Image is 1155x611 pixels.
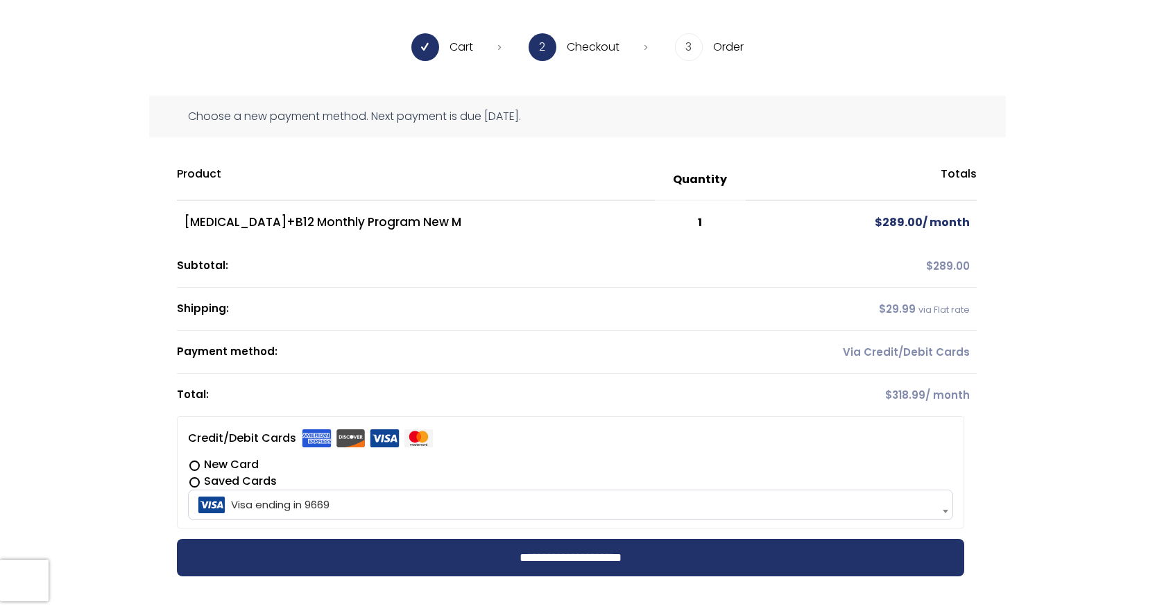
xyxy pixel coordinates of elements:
div: Choose a new payment method. Next payment is due [DATE]. [149,96,1006,137]
td: Via Credit/Debit Cards [746,331,977,374]
span: 289.00 [926,259,970,273]
img: mastercard.svg [404,429,434,447]
li: Order [675,33,744,61]
li: Checkout [529,33,647,61]
td: 1 [655,200,746,245]
span: 289.00 [875,214,923,230]
span: $ [875,214,882,230]
span: 3 [675,33,703,61]
span: 318.99 [885,388,925,402]
th: Subtotal: [177,245,746,288]
label: Saved Cards [188,473,953,490]
th: Quantity [655,160,746,200]
td: [MEDICAL_DATA]+B12 Monthly Program New M [177,200,655,245]
span: 29.99 [879,302,916,316]
th: Product [177,160,655,200]
span: $ [926,259,933,273]
th: Total: [177,374,746,416]
label: New Card [188,456,953,473]
td: / month [746,374,977,416]
img: amex.svg [302,429,332,447]
label: Credit/Debit Cards [188,427,434,449]
th: Shipping: [177,288,746,331]
span: 2 [529,33,556,61]
img: visa.svg [370,429,400,447]
span: Visa ending in 9669 [188,490,953,520]
th: Payment method: [177,331,746,374]
li: Cart [411,33,501,61]
span: $ [885,388,892,402]
td: / month [746,200,977,245]
span: $ [879,302,886,316]
span: Visa ending in 9669 [192,490,949,519]
th: Totals [746,160,977,200]
small: via Flat rate [918,304,970,316]
img: discover.svg [336,429,366,447]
